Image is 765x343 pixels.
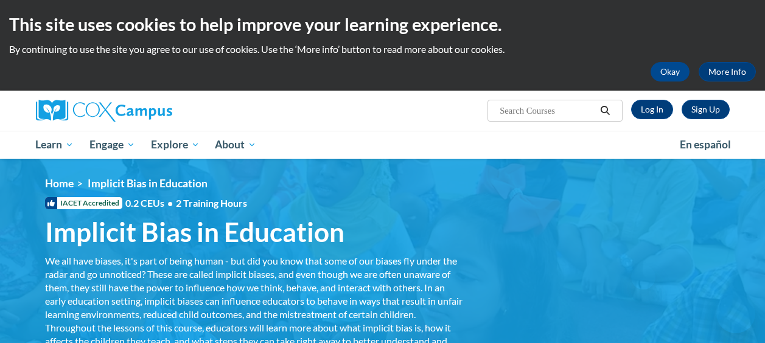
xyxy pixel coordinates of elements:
iframe: Button to launch messaging window [716,294,755,333]
span: Engage [89,137,135,152]
span: • [167,197,173,209]
a: More Info [699,62,756,81]
a: Explore [143,131,208,159]
a: Learn [28,131,82,159]
a: Engage [82,131,143,159]
button: Okay [651,62,690,81]
span: About [215,137,256,152]
a: Home [45,177,74,190]
iframe: Close message [631,265,655,289]
a: About [207,131,264,159]
p: By continuing to use the site you agree to our use of cookies. Use the ‘More info’ button to read... [9,43,756,56]
a: Register [682,100,730,119]
span: En español [680,138,731,151]
button: Search [596,103,614,118]
a: En español [672,132,739,158]
input: Search Courses [498,103,596,118]
img: Cox Campus [36,100,172,122]
div: Main menu [27,131,739,159]
span: Implicit Bias in Education [45,216,344,248]
span: Learn [35,137,74,152]
a: Cox Campus [36,100,255,122]
span: Explore [151,137,200,152]
h2: This site uses cookies to help improve your learning experience. [9,12,756,36]
a: Log In [631,100,673,119]
span: Implicit Bias in Education [88,177,208,190]
span: IACET Accredited [45,197,122,209]
span: 2 Training Hours [176,197,247,209]
span: 0.2 CEUs [125,196,247,210]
